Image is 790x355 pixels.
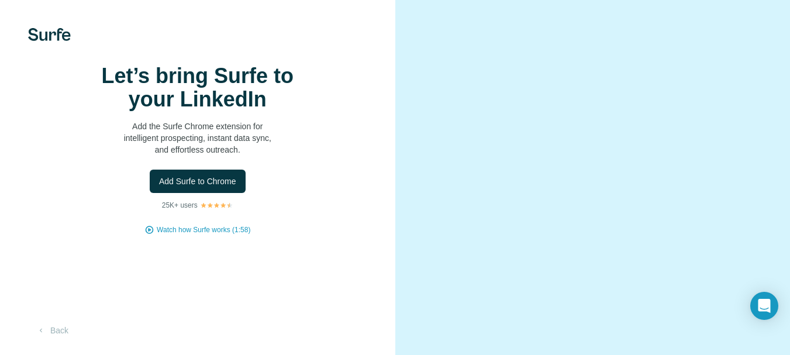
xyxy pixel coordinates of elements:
div: Open Intercom Messenger [750,292,778,320]
h1: Let’s bring Surfe to your LinkedIn [81,64,315,111]
button: Back [28,320,77,341]
img: Rating Stars [200,202,233,209]
button: Watch how Surfe works (1:58) [157,225,250,235]
span: Add Surfe to Chrome [159,175,236,187]
p: 25K+ users [162,200,198,211]
p: Add the Surfe Chrome extension for intelligent prospecting, instant data sync, and effortless out... [81,120,315,156]
button: Add Surfe to Chrome [150,170,246,193]
img: Surfe's logo [28,28,71,41]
